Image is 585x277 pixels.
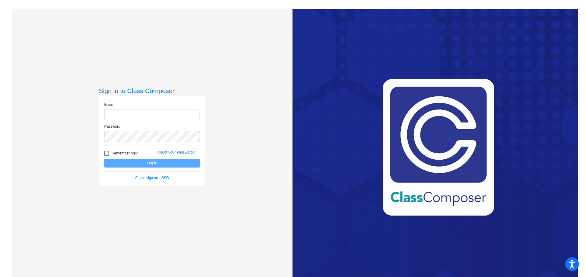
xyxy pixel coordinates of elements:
a: Forgot Your Password? [157,150,195,154]
label: Password [104,124,120,129]
button: Log In [104,159,200,168]
span: Remember Me? [112,150,138,157]
h3: Sign in to Class Composer [99,87,205,95]
label: Email [104,102,113,107]
a: Single sign on - SSO [135,176,169,180]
